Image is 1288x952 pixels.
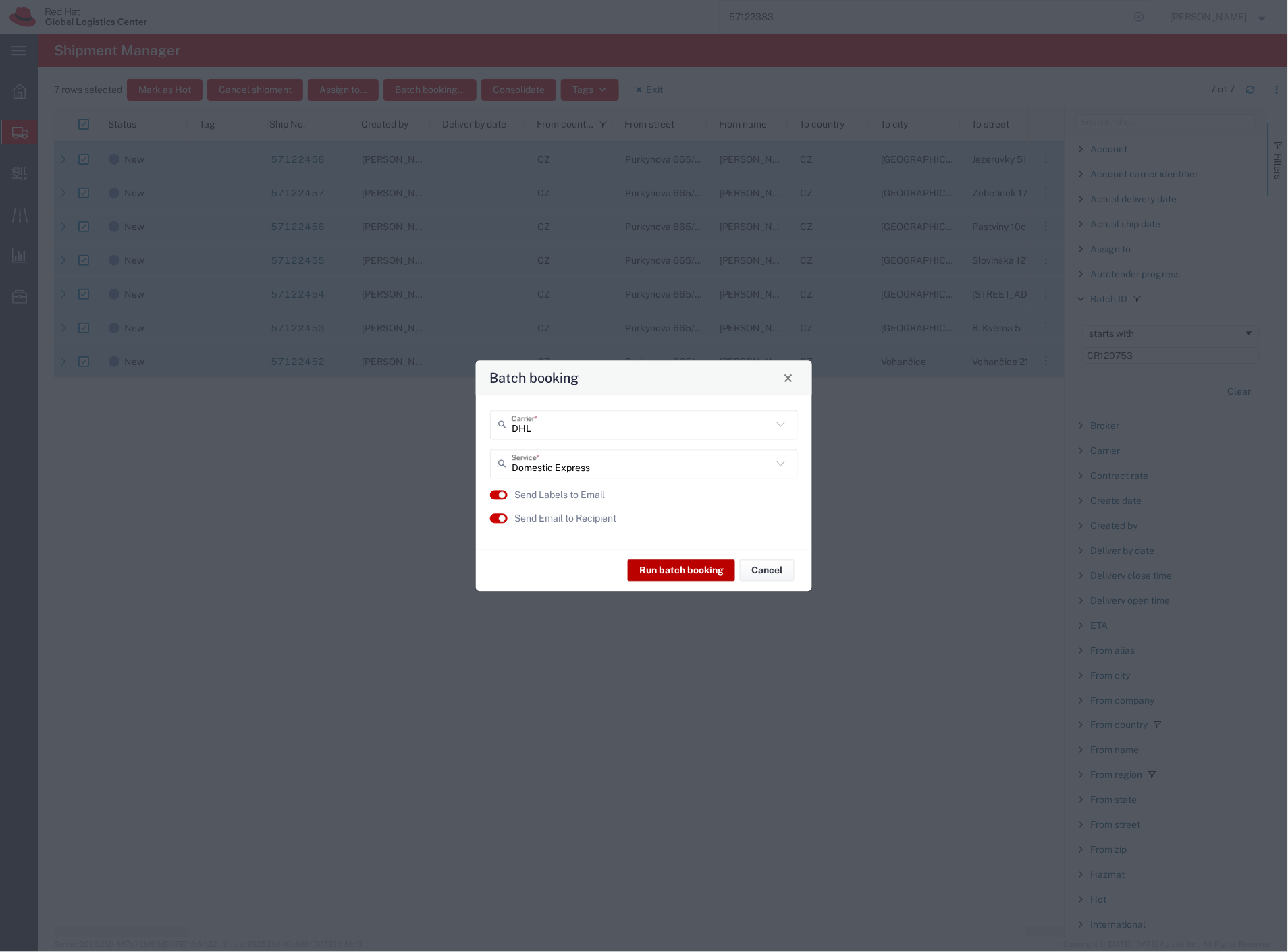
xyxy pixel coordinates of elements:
button: Run batch booking [628,560,735,582]
button: Cancel [740,560,795,582]
button: Close [779,368,798,387]
label: Send Email to Recipient [514,511,616,526]
h4: Batch booking [490,368,579,388]
label: Send Labels to Email [514,488,605,502]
